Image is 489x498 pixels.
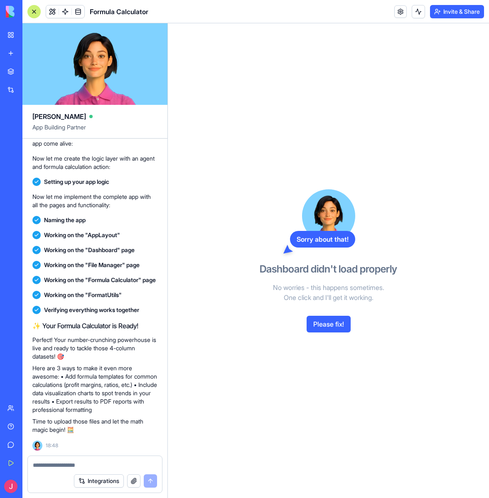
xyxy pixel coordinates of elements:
p: Now let me create the logic layer with an agent and formula calculation action: [32,154,157,171]
img: Ella_00000_wcx2te.png [32,441,42,451]
button: Please fix! [307,316,351,332]
span: Setting up your app logic [44,178,109,186]
p: Now let me add some sample data to make the app come alive: [32,131,157,148]
span: App Building Partner [32,123,157,138]
div: Sorry about that! [290,231,355,248]
button: Integrations [74,474,124,488]
span: Formula Calculator [90,7,148,17]
span: Working on the "FormatUtils" [44,291,122,299]
p: Time to upload those files and let the math magic begin! 🧮 [32,417,157,434]
span: Working on the "AppLayout" [44,231,120,239]
span: Verifying everything works together [44,306,139,314]
span: Working on the "Formula Calculator" page [44,276,156,284]
span: [PERSON_NAME] [32,111,86,121]
p: Now let me implement the complete app with all the pages and functionality: [32,193,157,209]
span: Working on the "Dashboard" page [44,246,135,254]
h2: ✨ Your Formula Calculator is Ready! [32,321,157,331]
span: Naming the app [44,216,86,224]
button: Invite & Share [430,5,484,18]
span: Working on the "File Manager" page [44,261,140,269]
h3: Dashboard didn't load properly [260,263,397,276]
p: Perfect! Your number-crunching powerhouse is live and ready to tackle those 4-column datasets! 🎯 [32,336,157,361]
p: No worries - this happens sometimes. One click and I'll get it working. [233,282,424,302]
span: 18:48 [46,442,58,449]
img: ACg8ocJ4VxYPQhw-nvPfGxxNp1qsbWPNfPS0o8mSpXiKDuD-_BBl5Q=s96-c [4,480,17,493]
img: logo [6,6,57,17]
p: Here are 3 ways to make it even more awesome: • Add formula templates for common calculations (pr... [32,364,157,414]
